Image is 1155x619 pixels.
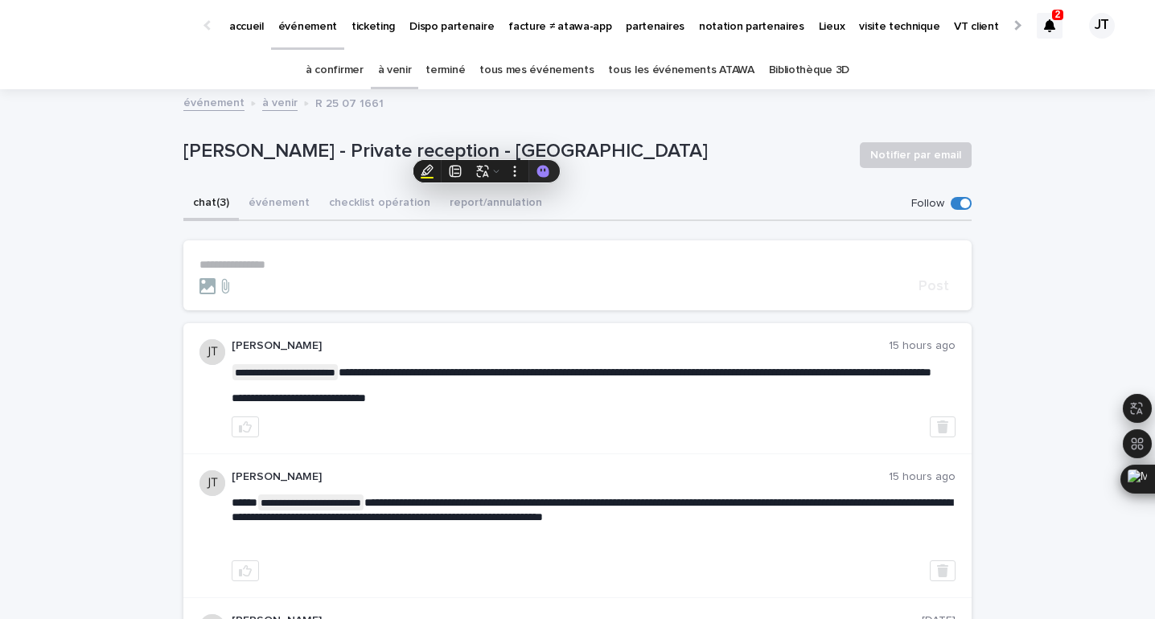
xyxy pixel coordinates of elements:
[440,187,552,221] button: report/annulation
[1055,9,1061,20] p: 2
[183,187,239,221] button: chat (3)
[232,470,889,484] p: [PERSON_NAME]
[183,92,245,111] a: événement
[889,470,956,484] p: 15 hours ago
[319,187,440,221] button: checklist opération
[32,10,188,42] img: Ls34BcGeRexTGTNfXpUC
[199,258,956,272] div: To enrich screen reader interactions, please activate Accessibility in Grammarly extension settings
[930,416,956,437] button: Delete post
[378,51,412,89] a: à venir
[1037,13,1063,39] div: 2
[306,51,364,89] a: à confirmer
[930,560,956,581] button: Delete post
[860,142,972,168] button: Notifier par email
[232,560,259,581] button: like this post
[769,51,849,89] a: Bibliothèque 3D
[232,339,889,353] p: [PERSON_NAME]
[262,92,298,111] a: à venir
[239,187,319,221] button: événement
[911,197,944,211] p: Follow
[912,279,956,293] button: Post
[889,339,956,353] p: 15 hours ago
[183,140,847,163] p: [PERSON_NAME] - Private reception - [GEOGRAPHIC_DATA]
[919,279,949,293] span: Post
[1089,13,1115,39] div: JT
[608,51,754,89] a: tous les événements ATAWA
[425,51,465,89] a: terminé
[870,147,961,163] span: Notifier par email
[315,93,384,111] p: R 25 07 1661
[232,416,259,437] button: like this post
[479,51,594,89] a: tous mes événements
